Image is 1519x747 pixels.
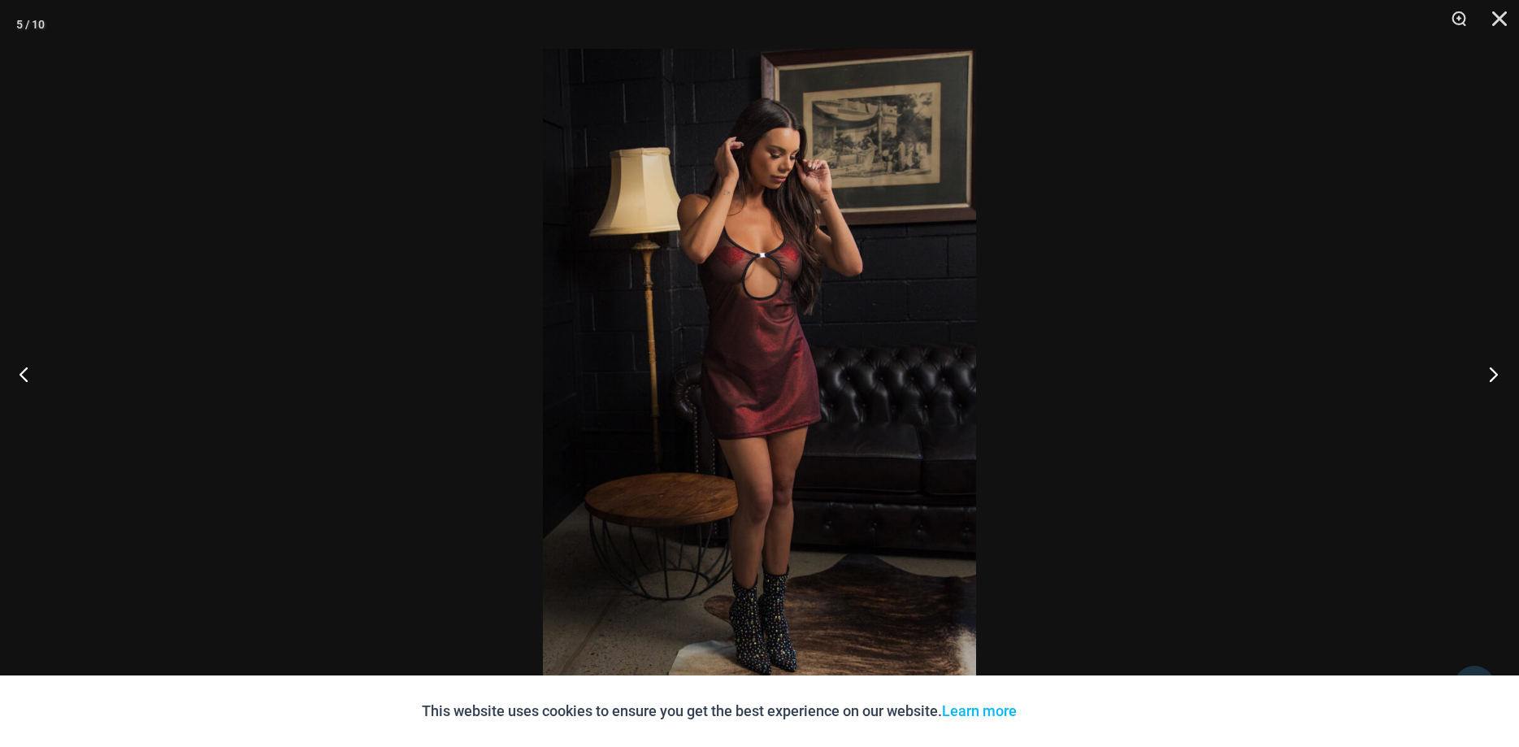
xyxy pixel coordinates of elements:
p: This website uses cookies to ensure you get the best experience on our website. [422,699,1017,723]
button: Next [1458,333,1519,415]
a: Learn more [942,702,1017,719]
div: 5 / 10 [16,12,45,37]
button: Accept [1029,692,1098,731]
img: Midnight Shimmer Red 5131 Dress 02 [543,49,976,698]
